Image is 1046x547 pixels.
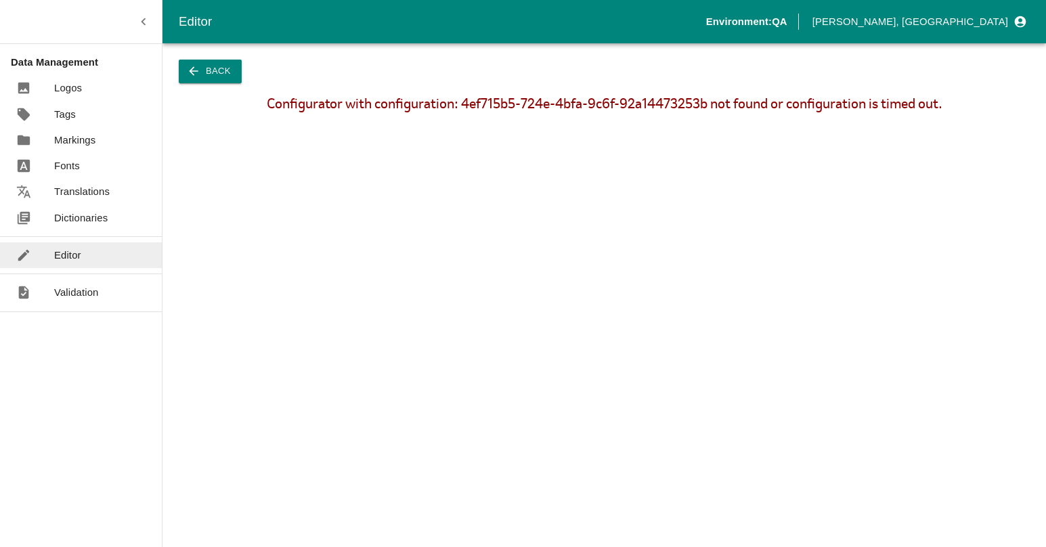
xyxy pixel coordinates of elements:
[179,60,242,83] button: Back
[176,96,1033,111] div: Configurator with configuration: 4ef715b5-724e-4bfa-9c6f-92a14473253b not found or configuration ...
[54,158,80,173] p: Fonts
[11,55,162,70] p: Data Management
[812,14,1008,29] p: [PERSON_NAME], [GEOGRAPHIC_DATA]
[54,248,81,263] p: Editor
[54,184,110,199] p: Translations
[54,211,108,225] p: Dictionaries
[54,107,76,122] p: Tags
[54,133,95,148] p: Markings
[54,81,82,95] p: Logos
[706,14,787,29] p: Environment: QA
[179,12,706,32] div: Editor
[54,285,99,300] p: Validation
[807,10,1030,33] button: profile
